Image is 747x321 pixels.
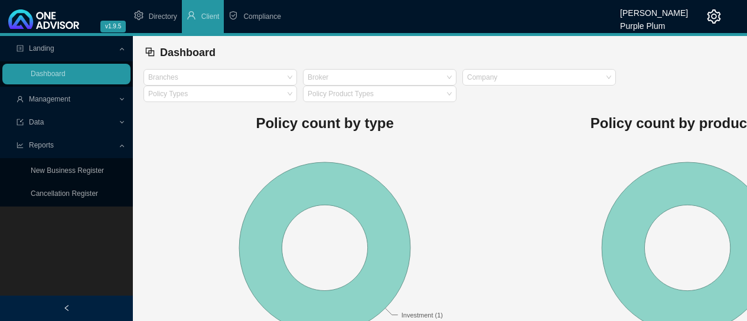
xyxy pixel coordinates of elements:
img: 2df55531c6924b55f21c4cf5d4484680-logo-light.svg [8,9,79,29]
span: Management [29,95,70,103]
span: setting [134,11,143,20]
text: Investment (1) [402,312,443,319]
a: New Business Register [31,166,104,175]
span: Client [201,12,220,21]
span: line-chart [17,142,24,149]
span: setting [707,9,721,24]
a: Dashboard [31,70,66,78]
span: Directory [149,12,177,21]
span: v1.9.5 [100,21,126,32]
h1: Policy count by type [143,112,506,135]
span: Landing [29,44,54,53]
span: Reports [29,141,54,149]
div: [PERSON_NAME] [620,3,688,16]
div: Purple Plum [620,16,688,29]
a: Cancellation Register [31,189,98,198]
span: user [17,96,24,103]
span: import [17,119,24,126]
span: Data [29,118,44,126]
span: block [145,47,155,57]
span: left [63,304,70,312]
span: Dashboard [160,47,216,58]
span: user [187,11,196,20]
span: profile [17,45,24,52]
span: Compliance [243,12,280,21]
span: safety [229,11,238,20]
